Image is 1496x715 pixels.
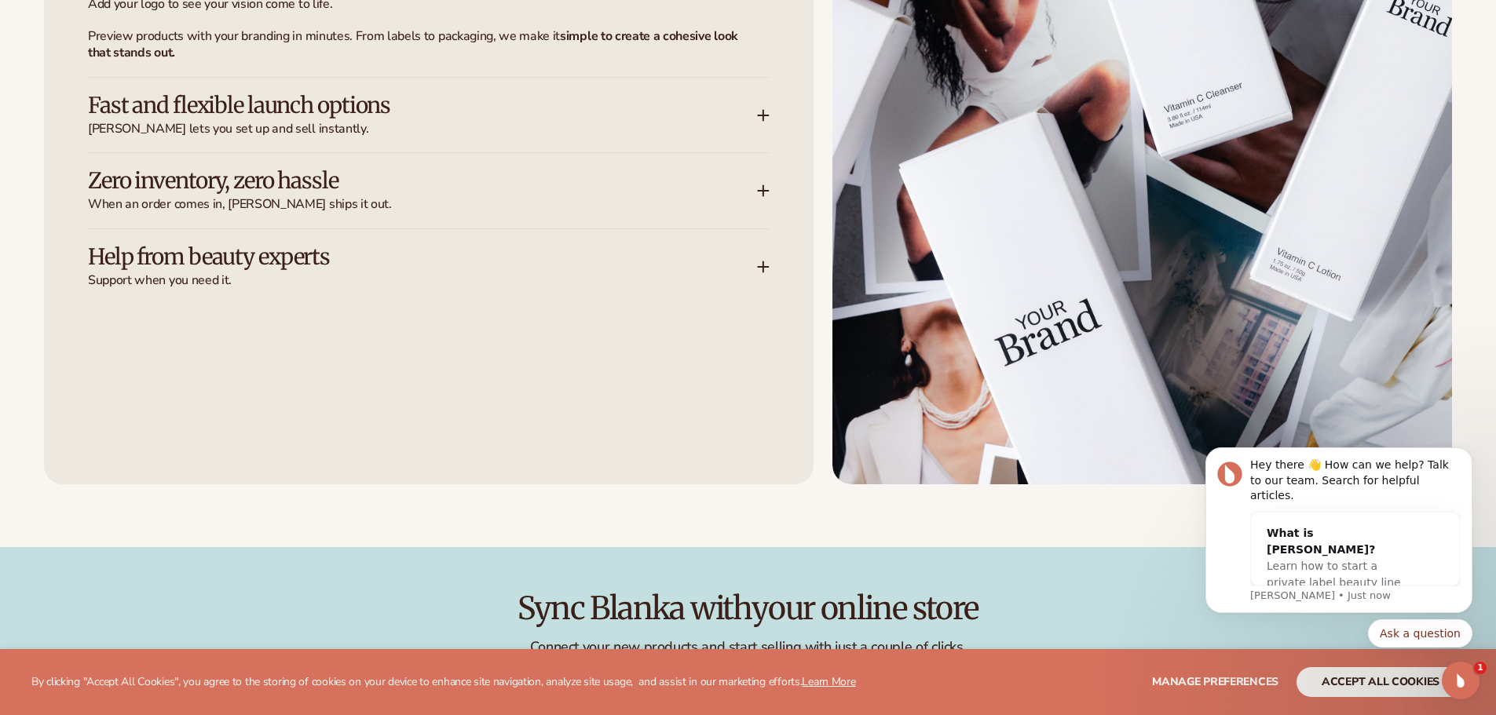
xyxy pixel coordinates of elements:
[44,591,1452,626] h2: Sync Blanka with your online store
[1152,667,1278,697] button: Manage preferences
[1474,662,1487,674] span: 1
[88,272,757,289] span: Support when you need it.
[88,169,710,193] h3: Zero inventory, zero hassle
[1442,662,1480,699] iframe: Intercom live chat
[1182,443,1496,707] iframe: Intercom notifications message
[31,676,856,689] p: By clicking "Accept All Cookies", you agree to the storing of cookies on your device to enhance s...
[88,245,710,269] h3: Help from beauty experts
[88,28,751,61] p: Preview products with your branding in minutes. From labels to packaging, we make it
[802,674,855,689] a: Learn More
[88,121,757,137] span: [PERSON_NAME] lets you set up and sell instantly.
[44,638,1452,656] p: Connect your new products and start selling with just a couple of clicks.
[1152,674,1278,689] span: Manage preferences
[88,27,738,61] strong: simple to create a cohesive look that stands out.
[88,93,710,118] h3: Fast and flexible launch options
[88,196,757,213] span: When an order comes in, [PERSON_NAME] ships it out.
